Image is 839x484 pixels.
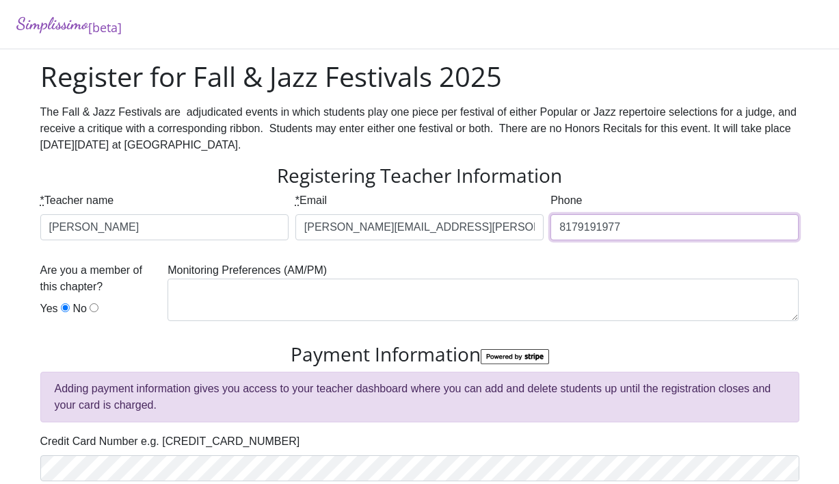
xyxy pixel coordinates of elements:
label: Credit Card Number e.g. [CREDIT_CARD_NUMBER] [40,433,300,450]
label: Phone [550,192,582,209]
label: Are you a member of this chapter? [40,262,161,295]
label: Email [295,192,327,209]
label: Teacher name [40,192,114,209]
abbr: required [40,194,44,206]
sub: [beta] [88,19,122,36]
label: No [73,301,87,317]
img: StripeBadge-6abf274609356fb1c7d224981e4c13d8e07f95b5cc91948bd4e3604f74a73e6b.png [481,349,549,365]
h3: Registering Teacher Information [40,164,799,188]
div: Monitoring Preferences (AM/PM) [164,262,802,332]
div: Adding payment information gives you access to your teacher dashboard where you can add and delet... [40,372,799,422]
h3: Payment Information [40,343,799,366]
label: Yes [40,301,58,317]
a: Simplissimo[beta] [16,11,122,38]
abbr: required [295,194,299,206]
h1: Register for Fall & Jazz Festivals 2025 [40,60,799,93]
div: The Fall & Jazz Festivals are adjudicated events in which students play one piece per festival of... [40,104,799,153]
